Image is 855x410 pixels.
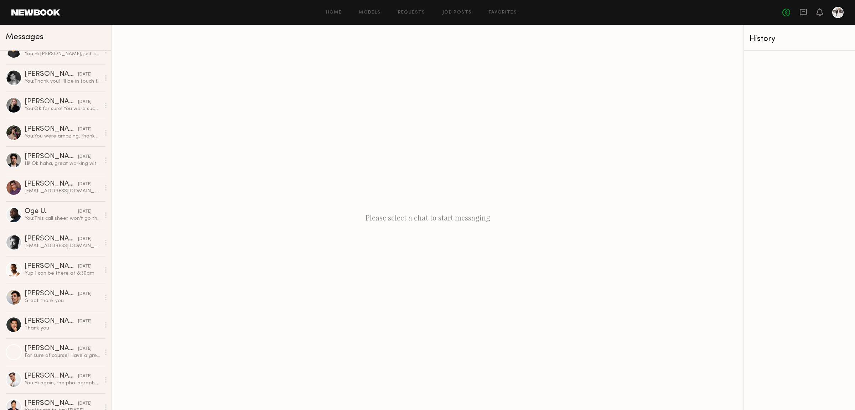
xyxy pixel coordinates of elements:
a: Favorites [489,10,517,15]
div: Oge U. [25,208,78,215]
div: [DATE] [78,208,92,215]
div: [PERSON_NAME] [25,126,78,133]
div: Thank you [25,325,100,332]
span: Messages [6,33,43,41]
div: [PERSON_NAME] [25,98,78,105]
div: [DATE] [78,181,92,188]
div: [DATE] [78,400,92,407]
div: Great thank you [25,297,100,304]
div: [PERSON_NAME] [25,181,78,188]
div: Yup I can be there at 8:30am [25,270,100,277]
div: [DATE] [78,126,92,133]
div: You: OK for sure! You were such a professional, it was wonderful to work with you! [25,105,100,112]
div: [DATE] [78,373,92,380]
div: [EMAIL_ADDRESS][DOMAIN_NAME] [25,243,100,249]
div: Hi! Ok haha, great working with you as well! Thanks 🙏 [25,160,100,167]
div: [PERSON_NAME] [25,373,78,380]
div: History [750,35,849,43]
div: [PERSON_NAME] [25,400,78,407]
div: [DATE] [78,71,92,78]
div: [PERSON_NAME] [25,345,78,352]
div: You: Hi again, the photographer had to change the date to [DATE] so I wanted to share that new da... [25,380,100,386]
div: [DATE] [78,236,92,243]
div: You: Hi [PERSON_NAME], just checking in to see if you got my message about our prom shoot, we'd l... [25,51,100,57]
div: [EMAIL_ADDRESS][DOMAIN_NAME] [25,188,100,194]
div: [PERSON_NAME] [25,235,78,243]
div: You: You were amazing, thank you!! [25,133,100,140]
div: [PERSON_NAME] [25,153,78,160]
div: [PERSON_NAME] [25,71,78,78]
div: [PERSON_NAME] [25,263,78,270]
a: Requests [398,10,425,15]
div: [DATE] [78,318,92,325]
a: Models [359,10,380,15]
div: You: Thank you! I'll be in touch for future shoots! [25,78,100,85]
div: [DATE] [78,263,92,270]
div: [PERSON_NAME] [25,290,78,297]
a: Job Posts [442,10,472,15]
div: Please select a chat to start messaging [112,25,743,410]
div: [DATE] [78,99,92,105]
div: [DATE] [78,346,92,352]
div: For sure of course! Have a great shoot [PERSON_NAME] [25,352,100,359]
div: [DATE] [78,154,92,160]
div: [DATE] [78,291,92,297]
a: Home [326,10,342,15]
div: You: This call sheet won't go thru! Will try via text too [25,215,100,222]
div: [PERSON_NAME] [25,318,78,325]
